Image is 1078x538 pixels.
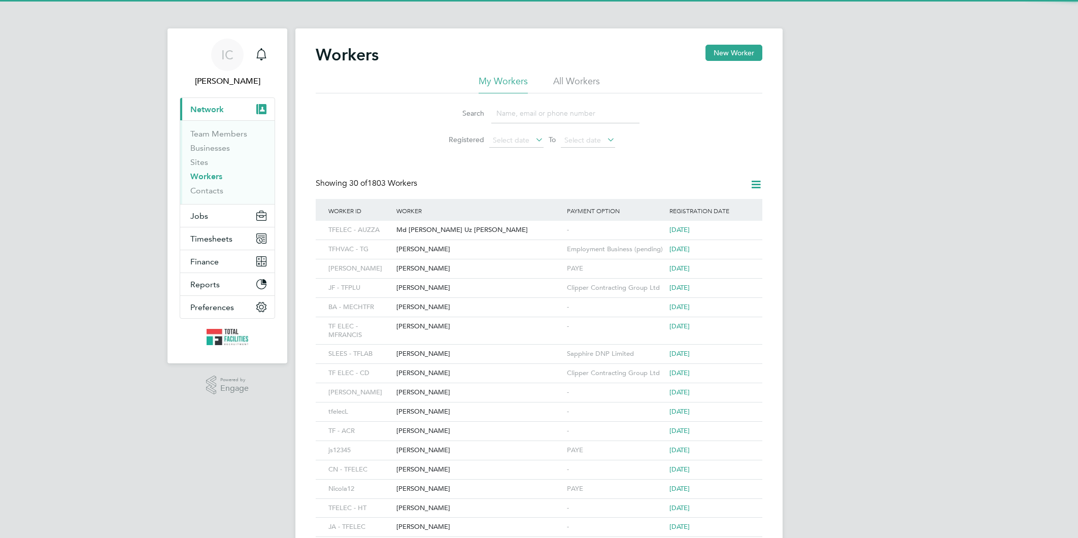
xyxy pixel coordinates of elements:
div: Nicola12 [326,480,394,498]
div: - [564,298,667,317]
span: [DATE] [669,465,690,474]
a: Nicola12[PERSON_NAME]PAYE[DATE] [326,479,752,488]
a: TFELEC - AUZZAMd [PERSON_NAME] Uz [PERSON_NAME]-[DATE] [326,220,752,229]
span: 1803 Workers [349,178,417,188]
div: [PERSON_NAME] [394,317,564,336]
div: [PERSON_NAME] [326,259,394,278]
span: Isabelle Cowleard [180,75,275,87]
button: Finance [180,250,275,273]
div: Registration Date [667,199,752,222]
a: IC[PERSON_NAME] [180,39,275,87]
div: JF - TFPLU [326,279,394,297]
span: [DATE] [669,264,690,273]
div: - [564,383,667,402]
span: IC [221,48,233,61]
span: [DATE] [669,245,690,253]
div: [PERSON_NAME] [394,422,564,441]
div: [PERSON_NAME] [394,480,564,498]
a: TFHVAC - TG[PERSON_NAME]Employment Business (pending)[DATE] [326,240,752,248]
div: [PERSON_NAME] [394,460,564,479]
label: Search [439,109,484,118]
div: Worker ID [326,199,394,222]
div: - [564,518,667,536]
span: [DATE] [669,446,690,454]
button: Network [180,98,275,120]
span: Timesheets [190,234,232,244]
label: Registered [439,135,484,144]
div: - [564,402,667,421]
input: Name, email or phone number [491,104,639,123]
a: [PERSON_NAME][PERSON_NAME]-[DATE] [326,383,752,391]
button: Jobs [180,205,275,227]
a: Go to home page [180,329,275,345]
span: [DATE] [669,225,690,234]
div: TF ELEC - CD [326,364,394,383]
div: [PERSON_NAME] [394,259,564,278]
div: Payment Option [564,199,667,222]
a: tfelecL[PERSON_NAME]-[DATE] [326,402,752,411]
div: TFELEC - HT [326,499,394,518]
div: - [564,221,667,240]
li: My Workers [479,75,528,93]
div: - [564,317,667,336]
span: [DATE] [669,388,690,396]
span: [DATE] [669,407,690,416]
span: [DATE] [669,283,690,292]
span: Select date [493,136,529,145]
a: JF - TFPLU[PERSON_NAME]Clipper Contracting Group Ltd[DATE] [326,278,752,287]
span: [DATE] [669,503,690,512]
div: [PERSON_NAME] [326,383,394,402]
button: Timesheets [180,227,275,250]
div: Employment Business (pending) [564,240,667,259]
div: [PERSON_NAME] [394,441,564,460]
div: JA - TFELEC [326,518,394,536]
div: PAYE [564,259,667,278]
span: Preferences [190,302,234,312]
span: Network [190,105,224,114]
div: Clipper Contracting Group Ltd [564,364,667,383]
img: tfrecruitment-logo-retina.png [207,329,248,345]
div: Md [PERSON_NAME] Uz [PERSON_NAME] [394,221,564,240]
div: [PERSON_NAME] [394,499,564,518]
a: Powered byEngage [206,376,249,395]
button: Preferences [180,296,275,318]
div: tfelecL [326,402,394,421]
span: [DATE] [669,522,690,531]
a: Workers [190,172,222,181]
a: TF ELEC - CD[PERSON_NAME]Clipper Contracting Group Ltd[DATE] [326,363,752,372]
div: [PERSON_NAME] [394,298,564,317]
div: - [564,460,667,479]
div: Sapphire DNP Limited [564,345,667,363]
span: Reports [190,280,220,289]
a: [PERSON_NAME][PERSON_NAME]PAYE[DATE] [326,259,752,267]
div: TF - ACR [326,422,394,441]
li: All Workers [553,75,600,93]
span: Finance [190,257,219,266]
span: [DATE] [669,426,690,435]
h2: Workers [316,45,379,65]
div: js12345 [326,441,394,460]
div: Network [180,120,275,204]
a: js12345[PERSON_NAME]PAYE[DATE] [326,441,752,449]
div: Clipper Contracting Group Ltd [564,279,667,297]
a: TF - ACR[PERSON_NAME]-[DATE] [326,421,752,430]
div: [PERSON_NAME] [394,279,564,297]
a: Team Members [190,129,247,139]
nav: Main navigation [167,28,287,363]
span: Engage [220,384,249,393]
div: [PERSON_NAME] [394,364,564,383]
span: [DATE] [669,322,690,330]
span: To [546,133,559,146]
div: - [564,499,667,518]
a: TFELEC - HT[PERSON_NAME]-[DATE] [326,498,752,507]
a: CN - TFELEC[PERSON_NAME]-[DATE] [326,460,752,468]
a: BA - MECHTFR[PERSON_NAME]-[DATE] [326,297,752,306]
div: [PERSON_NAME] [394,240,564,259]
div: PAYE [564,441,667,460]
div: - [564,422,667,441]
a: SLEES - TFLAB[PERSON_NAME]Sapphire DNP Limited[DATE] [326,344,752,353]
button: Reports [180,273,275,295]
div: [PERSON_NAME] [394,402,564,421]
a: JA - TFELEC[PERSON_NAME]-[DATE] [326,517,752,526]
a: Sites [190,157,208,167]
